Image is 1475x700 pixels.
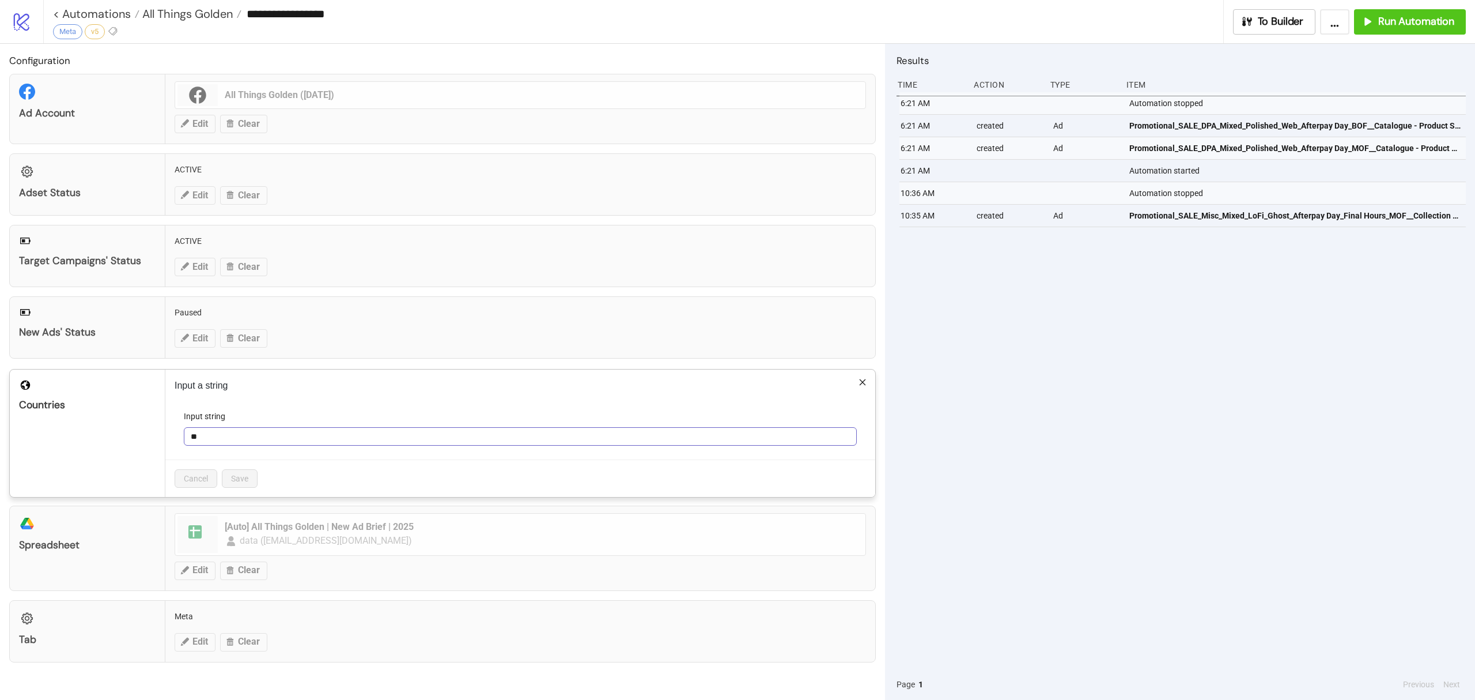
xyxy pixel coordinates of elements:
button: Previous [1400,678,1438,691]
span: Promotional_SALE_DPA_Mixed_Polished_Web_Afterpay Day_MOF__Catalogue - Product Set_20250814_US [1129,142,1461,155]
a: Promotional_SALE_DPA_Mixed_Polished_Web_Afterpay Day_BOF__Catalogue - Product Set_20250814_US [1129,115,1461,137]
button: Save [222,469,258,488]
div: Ad [1052,137,1120,159]
div: v5 [85,24,105,39]
div: 6:21 AM [899,115,967,137]
span: To Builder [1258,15,1304,28]
div: Automation stopped [1128,92,1469,114]
h2: Results [897,53,1466,68]
span: Promotional_SALE_Misc_Mixed_LoFi_Ghost_Afterpay Day_Final Hours_MOF__Collection - Video_20250817_US [1129,209,1461,222]
div: 10:35 AM [899,205,967,227]
div: Countries [19,398,156,412]
button: Next [1440,678,1463,691]
p: Input a string [175,379,866,393]
div: Automation stopped [1128,182,1469,204]
div: created [975,137,1043,159]
div: Action [973,74,1041,96]
span: Promotional_SALE_DPA_Mixed_Polished_Web_Afterpay Day_BOF__Catalogue - Product Set_20250814_US [1129,119,1461,132]
div: Item [1125,74,1466,96]
button: Cancel [175,469,217,488]
div: Type [1049,74,1117,96]
button: Run Automation [1354,9,1466,35]
div: created [975,115,1043,137]
div: Ad [1052,115,1120,137]
input: Input string [184,427,857,446]
span: All Things Golden [139,6,233,21]
button: ... [1320,9,1349,35]
div: created [975,205,1043,227]
span: close [858,378,867,386]
a: < Automations [53,8,139,20]
div: 6:21 AM [899,160,967,182]
div: 6:21 AM [899,137,967,159]
div: Ad [1052,205,1120,227]
span: Page [897,678,915,691]
a: All Things Golden [139,8,241,20]
div: Time [897,74,965,96]
h2: Configuration [9,53,876,68]
a: Promotional_SALE_DPA_Mixed_Polished_Web_Afterpay Day_MOF__Catalogue - Product Set_20250814_US [1129,137,1461,159]
div: Meta [53,24,82,39]
a: Promotional_SALE_Misc_Mixed_LoFi_Ghost_Afterpay Day_Final Hours_MOF__Collection - Video_20250817_US [1129,205,1461,227]
div: 6:21 AM [899,92,967,114]
div: Automation started [1128,160,1469,182]
span: Run Automation [1378,15,1454,28]
div: 10:36 AM [899,182,967,204]
button: 1 [915,678,926,691]
label: Input string [184,410,233,423]
button: To Builder [1233,9,1316,35]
